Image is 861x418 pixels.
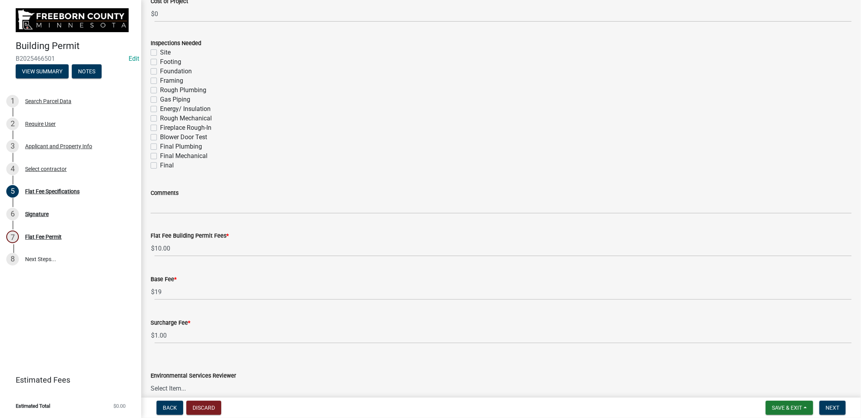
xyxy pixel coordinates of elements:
[25,189,80,194] div: Flat Fee Specifications
[25,166,67,172] div: Select contractor
[72,69,102,75] wm-modal-confirm: Notes
[160,95,190,104] label: Gas Piping
[6,372,129,388] a: Estimated Fees
[160,104,211,114] label: Energy/ Insulation
[6,140,19,153] div: 3
[6,253,19,265] div: 8
[6,95,19,107] div: 1
[160,48,171,57] label: Site
[129,55,139,62] wm-modal-confirm: Edit Application Number
[160,133,207,142] label: Blower Door Test
[6,208,19,220] div: 6
[151,320,190,326] label: Surcharge Fee
[163,405,177,411] span: Back
[151,191,178,196] label: Comments
[16,8,129,32] img: Freeborn County, Minnesota
[151,233,229,239] label: Flat Fee Building Permit Fees
[25,144,92,149] div: Applicant and Property Info
[160,142,202,151] label: Final Plumbing
[160,114,212,123] label: Rough Mechanical
[25,98,71,104] div: Search Parcel Data
[6,231,19,243] div: 7
[72,64,102,78] button: Notes
[16,69,69,75] wm-modal-confirm: Summary
[772,405,802,411] span: Save & Exit
[151,41,201,46] label: Inspections Needed
[160,123,211,133] label: Fireplace Rough-In
[157,401,183,415] button: Back
[151,284,155,300] span: $
[151,373,236,379] label: Environmental Services Reviewer
[25,234,62,240] div: Flat Fee Permit
[16,40,135,52] h4: Building Permit
[819,401,846,415] button: Next
[160,67,192,76] label: Foundation
[16,64,69,78] button: View Summary
[129,55,139,62] a: Edit
[6,163,19,175] div: 4
[186,401,221,415] button: Discard
[160,151,208,161] label: Final Mechanical
[160,76,183,85] label: Framing
[113,403,126,409] span: $0.00
[16,403,50,409] span: Estimated Total
[25,211,49,217] div: Signature
[25,121,56,127] div: Require User
[766,401,813,415] button: Save & Exit
[826,405,839,411] span: Next
[151,6,155,22] span: $
[160,85,206,95] label: Rough Plumbing
[160,161,174,170] label: Final
[151,240,155,256] span: $
[160,57,181,67] label: Footing
[16,55,126,62] span: B2025466501
[6,118,19,130] div: 2
[151,327,155,343] span: $
[151,277,177,282] label: Base Fee
[6,185,19,198] div: 5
